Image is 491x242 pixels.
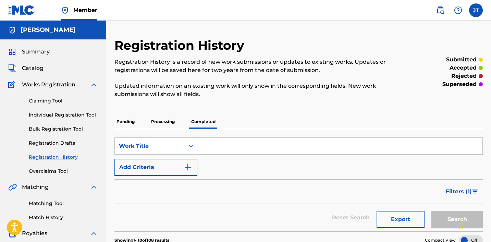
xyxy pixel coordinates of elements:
[29,200,98,207] a: Matching Tool
[8,229,16,238] img: Royalties
[472,149,491,204] iframe: Resource Center
[29,168,98,175] a: Overclaims Tool
[29,154,98,161] a: Registration History
[446,56,477,64] p: submitted
[90,81,98,89] img: expand
[8,5,35,15] img: MLC Logo
[73,6,97,14] span: Member
[446,187,472,196] span: Filters ( 1 )
[149,114,177,129] p: Processing
[459,216,463,237] div: Drag
[114,159,197,176] button: Add Criteria
[22,81,75,89] span: Works Registration
[114,38,248,53] h2: Registration History
[119,142,181,150] div: Work Title
[469,3,483,17] div: User Menu
[433,3,447,17] a: Public Search
[454,6,462,14] img: help
[184,163,192,171] img: 9d2ae6d4665cec9f34b9.svg
[189,114,218,129] p: Completed
[8,64,16,72] img: Catalog
[114,114,137,129] p: Pending
[442,183,483,200] button: Filters (1)
[8,48,16,56] img: Summary
[8,81,17,89] img: Works Registration
[29,111,98,119] a: Individual Registration Tool
[29,125,98,133] a: Bulk Registration Tool
[451,3,465,17] div: Help
[29,214,98,221] a: Match History
[22,64,44,72] span: Catalog
[442,80,477,88] p: superseded
[90,183,98,191] img: expand
[8,48,50,56] a: SummarySummary
[29,97,98,105] a: Claiming Tool
[377,211,425,228] button: Export
[451,72,477,80] p: rejected
[114,82,398,98] p: Updated information on an existing work will only show in the corresponding fields. New work subm...
[8,26,16,34] img: Accounts
[457,209,491,242] iframe: Chat Widget
[8,183,17,191] img: Matching
[90,229,98,238] img: expand
[22,229,47,238] span: Royalties
[114,137,483,231] form: Search Form
[22,48,50,56] span: Summary
[22,183,49,191] span: Matching
[21,26,76,34] h5: JOEL TYRIL
[436,6,444,14] img: search
[61,6,69,14] img: Top Rightsholder
[29,140,98,147] a: Registration Drafts
[8,64,44,72] a: CatalogCatalog
[450,64,477,72] p: accepted
[114,58,398,74] p: Registration History is a record of new work submissions or updates to existing works. Updates or...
